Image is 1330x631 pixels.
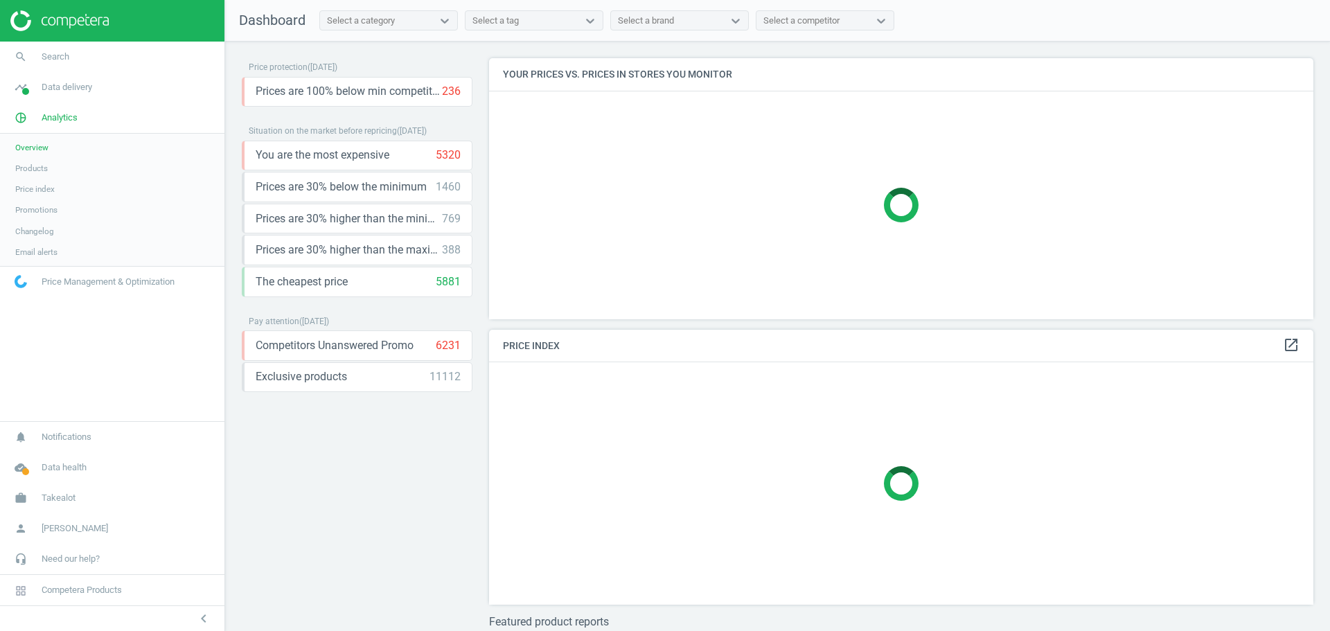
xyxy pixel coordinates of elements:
[763,15,840,27] div: Select a competitor
[256,274,348,290] span: The cheapest price
[15,275,27,288] img: wGWNvw8QSZomAAAAABJRU5ErkJggg==
[256,338,414,353] span: Competitors Unanswered Promo
[436,179,461,195] div: 1460
[256,179,427,195] span: Prices are 30% below the minimum
[8,74,34,100] i: timeline
[397,126,427,136] span: ( [DATE] )
[256,211,442,226] span: Prices are 30% higher than the minimum
[42,584,122,596] span: Competera Products
[239,12,305,28] span: Dashboard
[42,51,69,63] span: Search
[42,492,76,504] span: Takealot
[42,112,78,124] span: Analytics
[299,317,329,326] span: ( [DATE] )
[42,461,87,474] span: Data health
[42,553,100,565] span: Need our help?
[42,81,92,94] span: Data delivery
[15,204,57,215] span: Promotions
[8,424,34,450] i: notifications
[8,105,34,131] i: pie_chart_outlined
[256,84,442,99] span: Prices are 100% below min competitor
[489,58,1313,91] h4: Your prices vs. prices in stores you monitor
[1283,337,1300,355] a: open_in_new
[249,317,299,326] span: Pay attention
[15,247,57,258] span: Email alerts
[489,615,1313,628] h3: Featured product reports
[42,522,108,535] span: [PERSON_NAME]
[489,330,1313,362] h4: Price Index
[308,62,337,72] span: ( [DATE] )
[256,242,442,258] span: Prices are 30% higher than the maximal
[8,515,34,542] i: person
[8,546,34,572] i: headset_mic
[442,84,461,99] div: 236
[327,15,395,27] div: Select a category
[256,148,389,163] span: You are the most expensive
[15,184,55,195] span: Price index
[429,369,461,384] div: 11112
[472,15,519,27] div: Select a tag
[15,163,48,174] span: Products
[442,211,461,226] div: 769
[1283,337,1300,353] i: open_in_new
[195,610,212,627] i: chevron_left
[8,454,34,481] i: cloud_done
[442,242,461,258] div: 388
[186,610,221,628] button: chevron_left
[8,44,34,70] i: search
[249,126,397,136] span: Situation on the market before repricing
[256,369,347,384] span: Exclusive products
[436,148,461,163] div: 5320
[249,62,308,72] span: Price protection
[15,226,54,237] span: Changelog
[15,142,48,153] span: Overview
[618,15,674,27] div: Select a brand
[42,276,175,288] span: Price Management & Optimization
[42,431,91,443] span: Notifications
[436,338,461,353] div: 6231
[436,274,461,290] div: 5881
[10,10,109,31] img: ajHJNr6hYgQAAAAASUVORK5CYII=
[8,485,34,511] i: work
